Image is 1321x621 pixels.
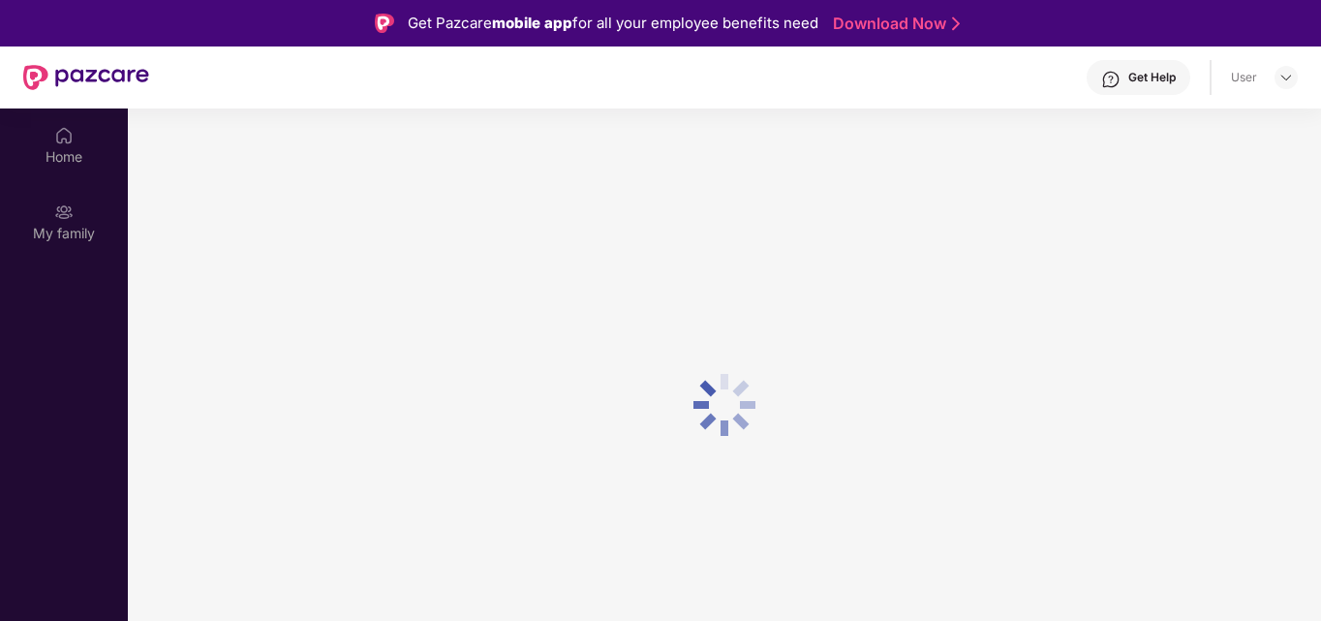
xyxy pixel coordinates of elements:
img: Stroke [952,14,960,34]
img: svg+xml;base64,PHN2ZyBpZD0iSGVscC0zMngzMiIgeG1sbnM9Imh0dHA6Ly93d3cudzMub3JnLzIwMDAvc3ZnIiB3aWR0aD... [1101,70,1121,89]
div: User [1231,70,1257,85]
div: Get Pazcare for all your employee benefits need [408,12,818,35]
img: Logo [375,14,394,33]
div: Get Help [1128,70,1176,85]
img: New Pazcare Logo [23,65,149,90]
img: svg+xml;base64,PHN2ZyBpZD0iRHJvcGRvd24tMzJ4MzIiIHhtbG5zPSJodHRwOi8vd3d3LnczLm9yZy8yMDAwL3N2ZyIgd2... [1278,70,1294,85]
img: svg+xml;base64,PHN2ZyBpZD0iSG9tZSIgeG1sbnM9Imh0dHA6Ly93d3cudzMub3JnLzIwMDAvc3ZnIiB3aWR0aD0iMjAiIG... [54,126,74,145]
strong: mobile app [492,14,572,32]
img: svg+xml;base64,PHN2ZyB3aWR0aD0iMjAiIGhlaWdodD0iMjAiIHZpZXdCb3g9IjAgMCAyMCAyMCIgZmlsbD0ibm9uZSIgeG... [54,202,74,222]
a: Download Now [833,14,954,34]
